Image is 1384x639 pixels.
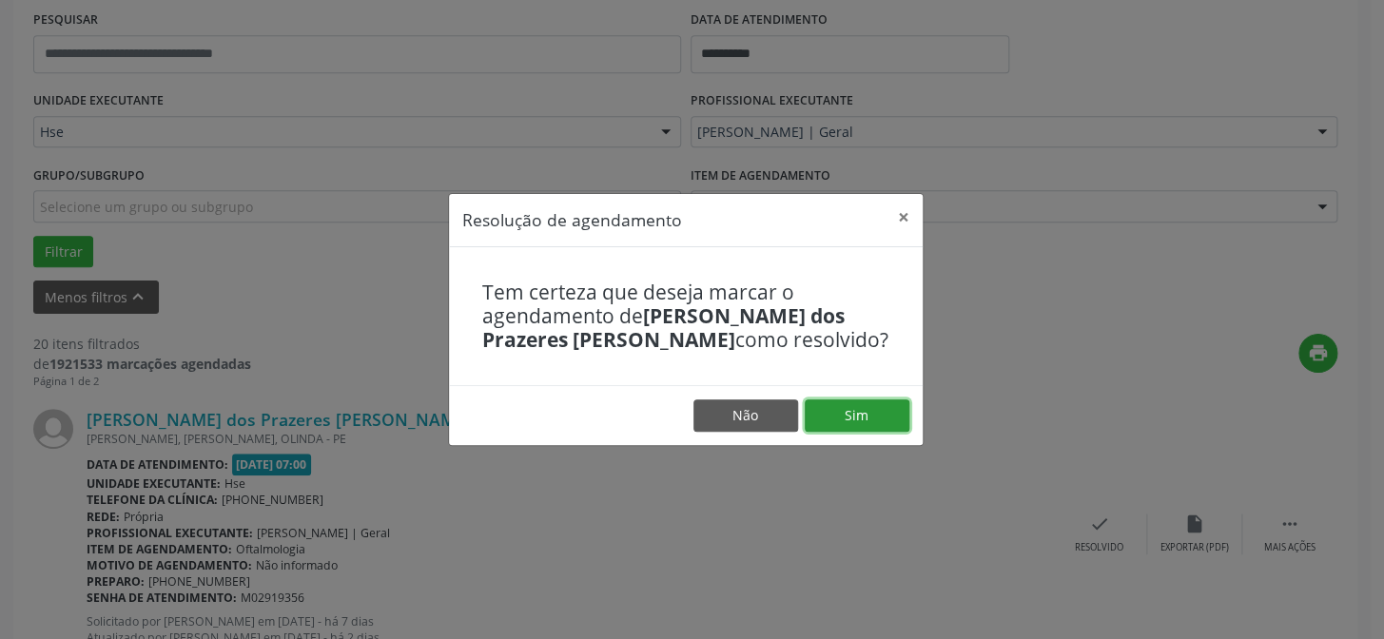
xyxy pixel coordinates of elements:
[805,399,909,432] button: Sim
[693,399,798,432] button: Não
[885,194,923,241] button: Close
[482,281,889,353] h4: Tem certeza que deseja marcar o agendamento de como resolvido?
[482,302,845,353] b: [PERSON_NAME] dos Prazeres [PERSON_NAME]
[462,207,682,232] h5: Resolução de agendamento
